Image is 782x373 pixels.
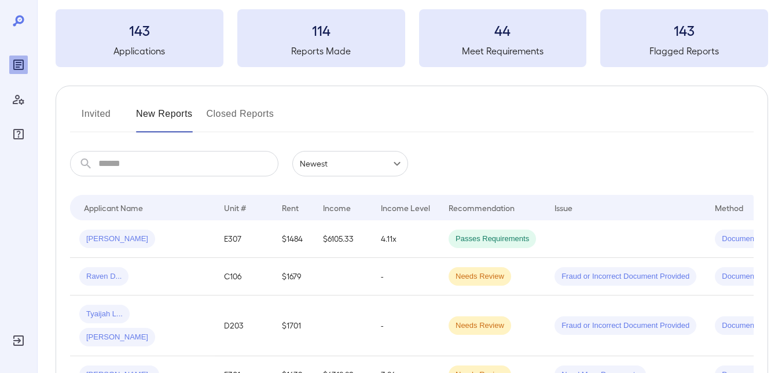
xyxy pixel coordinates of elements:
td: $6105.33 [314,220,372,258]
td: - [372,258,439,296]
span: Raven D... [79,271,129,282]
td: $1701 [273,296,314,356]
div: FAQ [9,125,28,143]
h3: 114 [237,21,405,39]
td: E307 [215,220,273,258]
span: Fraud or Incorrect Document Provided [555,271,696,282]
summary: 143Applications114Reports Made44Meet Requirements143Flagged Reports [56,9,768,67]
h3: 143 [600,21,768,39]
button: Invited [70,105,122,132]
div: Income [323,201,351,215]
div: Applicant Name [84,201,143,215]
span: [PERSON_NAME] [79,332,155,343]
div: Unit # [224,201,246,215]
h3: 44 [419,21,587,39]
td: C106 [215,258,273,296]
td: $1484 [273,220,314,258]
td: 4.11x [372,220,439,258]
h5: Applications [56,44,223,58]
div: Issue [555,201,573,215]
td: $1679 [273,258,314,296]
div: Method [715,201,743,215]
h5: Meet Requirements [419,44,587,58]
span: Passes Requirements [449,234,536,245]
div: Log Out [9,331,28,350]
div: Reports [9,56,28,74]
span: [PERSON_NAME] [79,234,155,245]
button: Closed Reports [207,105,274,132]
span: Needs Review [449,320,511,331]
button: New Reports [136,105,193,132]
div: Newest [292,151,408,176]
div: Recommendation [449,201,515,215]
div: Manage Users [9,90,28,109]
h5: Reports Made [237,44,405,58]
span: Fraud or Incorrect Document Provided [555,320,696,331]
div: Income Level [381,201,430,215]
div: Rent [282,201,300,215]
h5: Flagged Reports [600,44,768,58]
h3: 143 [56,21,223,39]
span: Tyaijah L... [79,309,130,320]
td: - [372,296,439,356]
td: D203 [215,296,273,356]
span: Needs Review [449,271,511,282]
